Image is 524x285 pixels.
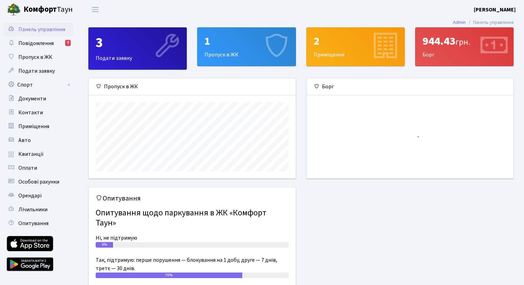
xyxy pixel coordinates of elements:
li: Панель управління [466,19,514,26]
span: Опитування [18,220,49,227]
a: [PERSON_NAME] [474,6,516,14]
div: Ні, не підтримую [96,234,289,242]
a: Контакти [3,106,73,119]
div: Приміщення [307,28,404,66]
span: Контакти [18,109,43,116]
a: Лічильники [3,203,73,216]
span: Таун [24,4,73,16]
h5: Опитування [96,194,289,203]
a: Подати заявку [3,64,73,78]
div: 9% [96,242,113,248]
span: Лічильники [18,206,47,213]
a: Опитування [3,216,73,230]
span: Оплати [18,164,37,172]
span: Пропуск в ЖК [18,53,52,61]
span: Подати заявку [18,67,55,75]
a: 2Приміщення [306,27,405,66]
button: Переключити навігацію [87,4,104,15]
div: 7 [65,40,71,46]
a: 1Пропуск в ЖК [197,27,296,66]
a: Спорт [3,78,73,92]
span: Орендарі [18,192,42,199]
div: 3 [96,35,180,51]
a: Документи [3,92,73,106]
img: logo.png [7,3,21,17]
div: Подати заявку [89,28,186,69]
b: Комфорт [24,4,57,15]
a: Повідомлення7 [3,36,73,50]
span: Повідомлення [18,39,54,47]
a: Квитанції [3,147,73,161]
span: Авто [18,136,31,144]
div: 1 [204,35,288,48]
span: Особові рахунки [18,178,59,186]
a: Панель управління [3,23,73,36]
div: 2 [314,35,398,48]
a: Пропуск в ЖК [3,50,73,64]
span: Документи [18,95,46,103]
div: 944.43 [422,35,506,48]
span: грн. [455,36,470,48]
div: 76% [96,273,242,278]
div: Пропуск в ЖК [198,28,295,66]
h4: Опитування щодо паркування в ЖК «Комфорт Таун» [96,205,289,231]
nav: breadcrumb [443,15,524,30]
a: Орендарі [3,189,73,203]
div: Борг [307,78,514,95]
a: Admin [453,19,466,26]
a: Особові рахунки [3,175,73,189]
span: Приміщення [18,123,49,130]
a: Оплати [3,161,73,175]
a: Авто [3,133,73,147]
div: Борг [416,28,513,66]
span: Панель управління [18,26,65,33]
a: 3Подати заявку [88,27,187,70]
div: Так, підтримую: перше порушення — блокування на 1 добу, друге — 7 днів, третє — 30 днів. [96,256,289,273]
span: Квитанції [18,150,44,158]
a: Приміщення [3,119,73,133]
div: Пропуск в ЖК [89,78,296,95]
